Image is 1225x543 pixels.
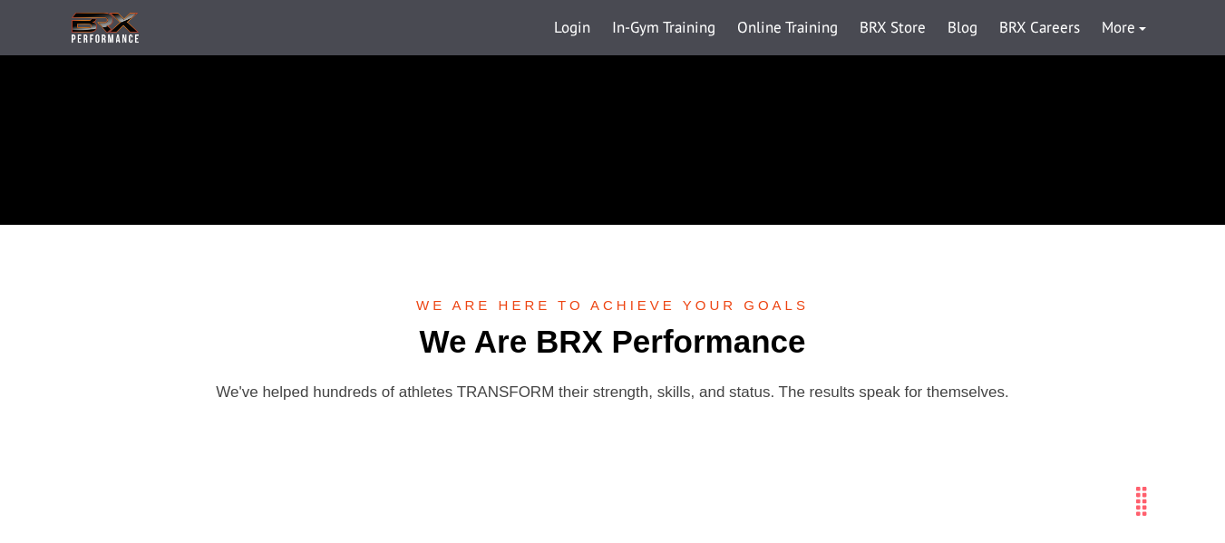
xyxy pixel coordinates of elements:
a: Online Training [726,6,849,50]
iframe: Chat Widget [1134,456,1225,543]
a: In-Gym Training [601,6,726,50]
span: we are here to achieve your goals [69,297,1157,314]
div: We've helped hundreds of athletes TRANSFORM their strength, skills, and status. The results speak... [69,382,1157,403]
div: Navigation Menu [543,6,1157,50]
h2: We Are BRX Performance [69,323,1157,361]
a: BRX Careers [988,6,1091,50]
img: BRX Transparent Logo-2 [69,9,141,46]
a: More [1091,6,1157,50]
a: Login [543,6,601,50]
div: Drag [1127,474,1156,528]
a: Blog [937,6,988,50]
a: BRX Store [849,6,937,50]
